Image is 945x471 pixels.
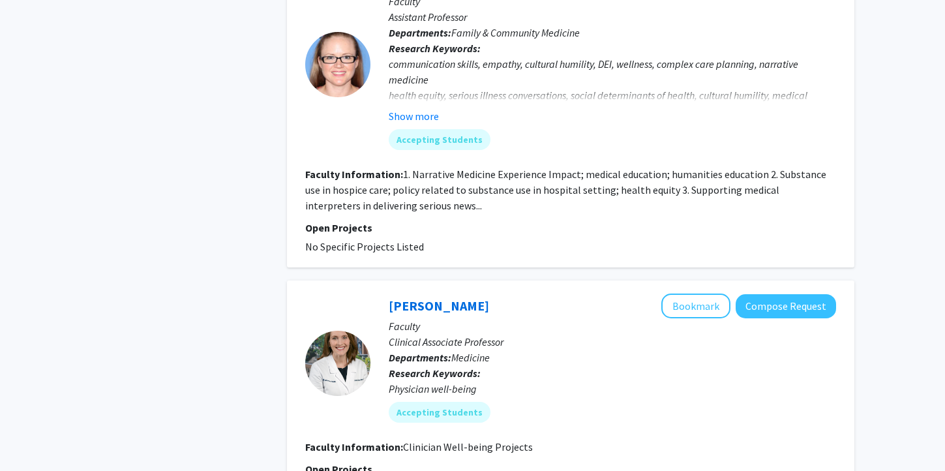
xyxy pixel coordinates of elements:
[389,42,481,55] b: Research Keywords:
[389,129,490,150] mat-chip: Accepting Students
[305,220,836,235] p: Open Projects
[389,351,451,364] b: Departments:
[389,381,836,397] div: Physician well-being
[389,108,439,124] button: Show more
[305,440,403,453] b: Faculty Information:
[389,9,836,25] p: Assistant Professor
[389,367,481,380] b: Research Keywords:
[389,56,836,150] div: communication skills, empathy, cultural humility, DEI, wellness, complex care planning, narrative...
[736,294,836,318] button: Compose Request to Alexis Wickersham
[389,402,490,423] mat-chip: Accepting Students
[661,294,730,318] button: Add Alexis Wickersham to Bookmarks
[389,26,451,39] b: Departments:
[403,440,533,453] fg-read-more: Clinician Well-being Projects
[451,351,490,364] span: Medicine
[10,412,55,461] iframe: Chat
[305,168,403,181] b: Faculty Information:
[389,318,836,334] p: Faculty
[451,26,580,39] span: Family & Community Medicine
[305,240,424,253] span: No Specific Projects Listed
[305,168,826,212] fg-read-more: 1. Narrative Medicine Experience Impact; medical education; humanities education 2. Substance use...
[389,297,489,314] a: [PERSON_NAME]
[389,334,836,350] p: Clinical Associate Professor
